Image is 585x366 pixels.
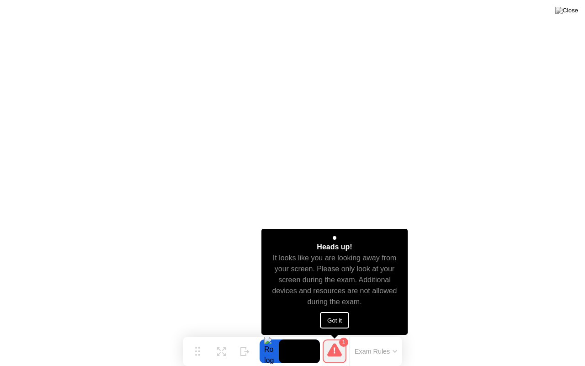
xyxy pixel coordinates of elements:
div: 1 [339,338,348,347]
button: Got it [320,312,349,328]
img: Close [555,7,578,14]
div: Heads up! [317,242,352,253]
button: Exam Rules [352,347,400,355]
div: It looks like you are looking away from your screen. Please only look at your screen during the e... [270,253,400,307]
